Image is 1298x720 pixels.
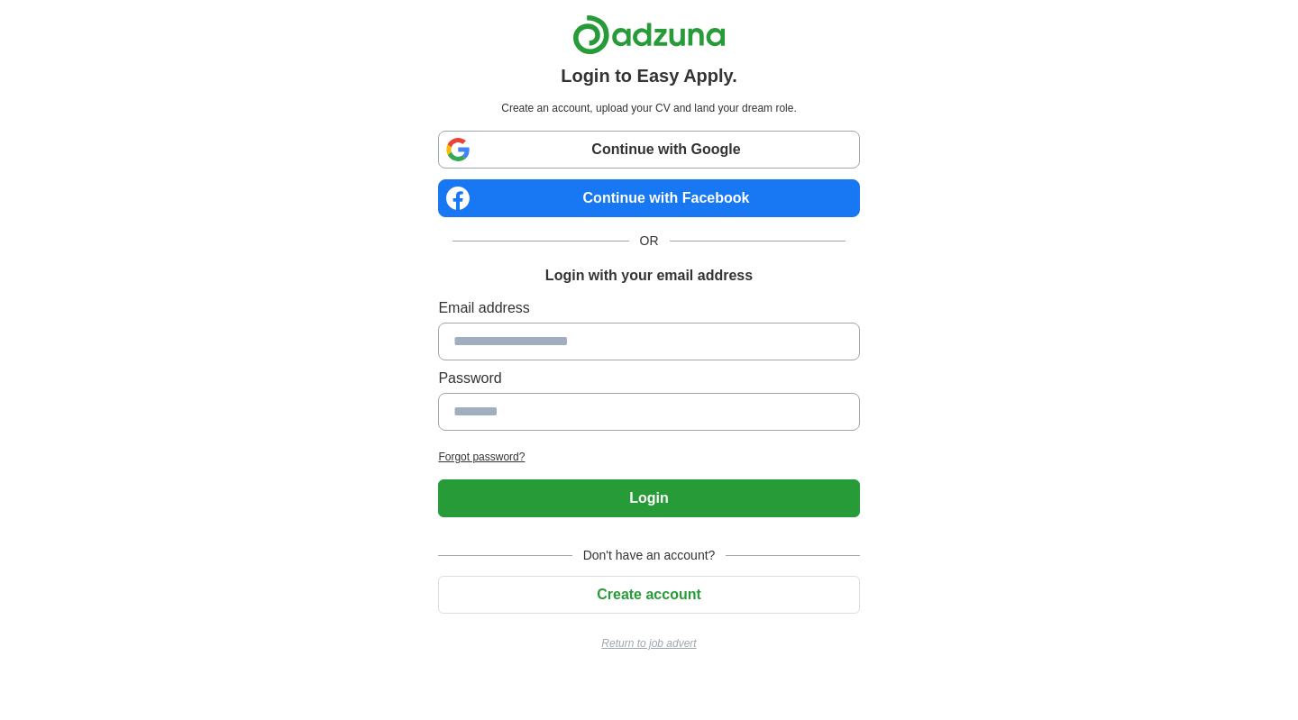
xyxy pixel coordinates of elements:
[572,14,726,55] img: Adzuna logo
[438,635,859,652] a: Return to job advert
[438,297,859,319] label: Email address
[438,479,859,517] button: Login
[438,576,859,614] button: Create account
[438,449,859,465] a: Forgot password?
[438,179,859,217] a: Continue with Facebook
[629,232,670,251] span: OR
[545,265,753,287] h1: Login with your email address
[438,368,859,389] label: Password
[438,587,859,602] a: Create account
[561,62,737,89] h1: Login to Easy Apply.
[442,100,855,116] p: Create an account, upload your CV and land your dream role.
[572,546,727,565] span: Don't have an account?
[438,131,859,169] a: Continue with Google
